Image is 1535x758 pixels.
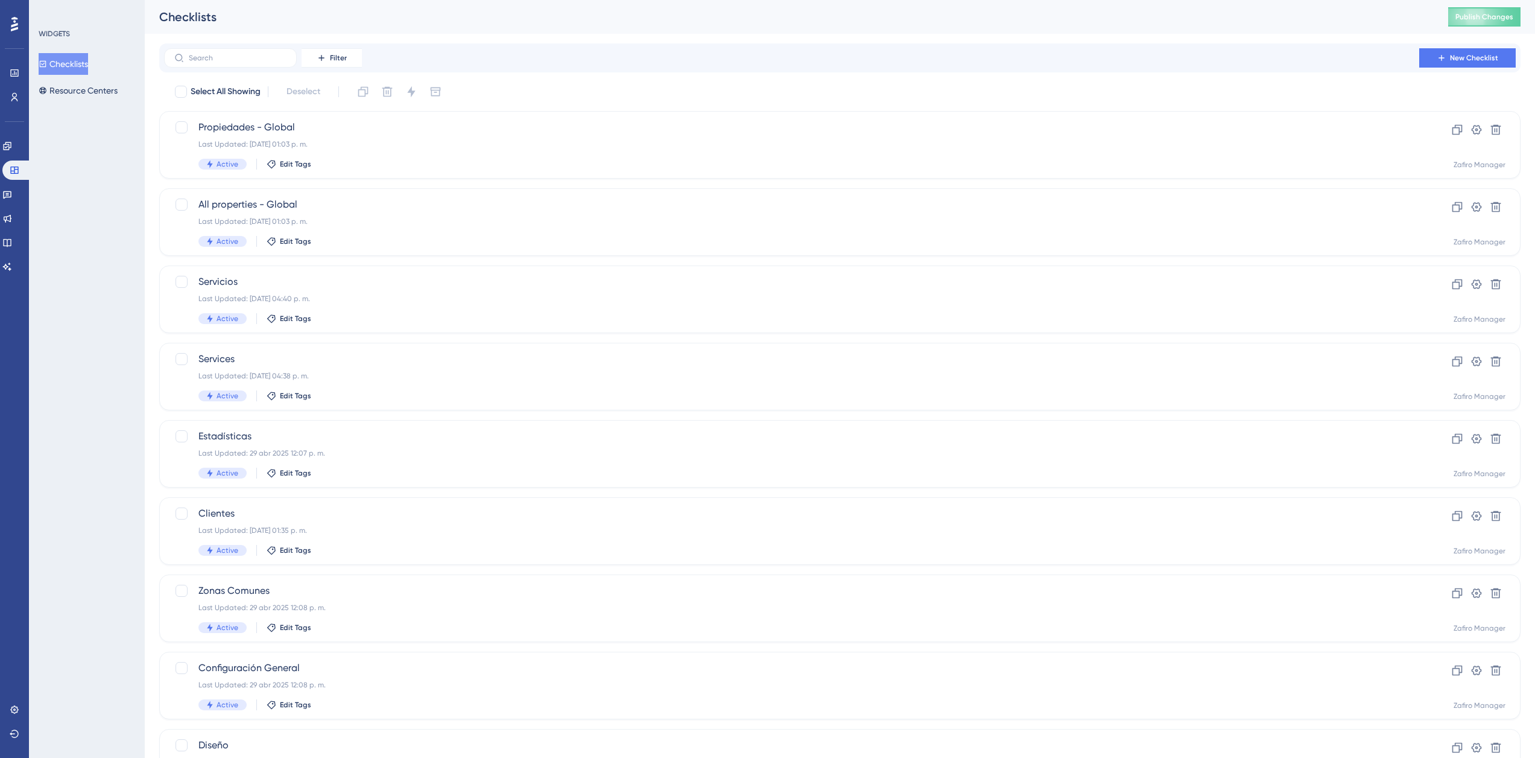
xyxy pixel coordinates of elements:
[330,53,347,63] span: Filter
[1454,701,1505,710] div: Zafiro Manager
[198,738,1385,753] span: Diseño
[280,159,311,169] span: Edit Tags
[198,294,1385,304] div: Last Updated: [DATE] 04:40 p. m.
[1454,237,1505,247] div: Zafiro Manager
[217,391,238,401] span: Active
[267,391,311,401] button: Edit Tags
[276,81,331,103] button: Deselect
[39,29,70,39] div: WIDGETS
[1448,7,1521,27] button: Publish Changes
[1454,623,1505,633] div: Zafiro Manager
[1454,546,1505,556] div: Zafiro Manager
[198,275,1385,289] span: Servicios
[198,217,1385,226] div: Last Updated: [DATE] 01:03 p. m.
[217,159,238,169] span: Active
[1454,314,1505,324] div: Zafiro Manager
[267,314,311,323] button: Edit Tags
[159,8,1418,25] div: Checklists
[198,197,1385,212] span: All properties - Global
[198,506,1385,521] span: Clientes
[217,623,238,632] span: Active
[286,84,320,99] span: Deselect
[217,237,238,246] span: Active
[191,84,261,99] span: Select All Showing
[189,54,286,62] input: Search
[267,700,311,710] button: Edit Tags
[217,314,238,323] span: Active
[198,680,1385,690] div: Last Updated: 29 abr 2025 12:08 p. m.
[217,468,238,478] span: Active
[198,584,1385,598] span: Zonas Comunes
[198,139,1385,149] div: Last Updated: [DATE] 01:03 p. m.
[267,546,311,555] button: Edit Tags
[302,48,362,68] button: Filter
[267,623,311,632] button: Edit Tags
[1454,392,1505,401] div: Zafiro Manager
[198,661,1385,675] span: Configuración General
[267,468,311,478] button: Edit Tags
[39,80,118,101] button: Resource Centers
[280,468,311,478] span: Edit Tags
[280,546,311,555] span: Edit Tags
[280,700,311,710] span: Edit Tags
[1450,53,1498,63] span: New Checklist
[280,391,311,401] span: Edit Tags
[198,429,1385,444] span: Estadísticas
[198,371,1385,381] div: Last Updated: [DATE] 04:38 p. m.
[198,448,1385,458] div: Last Updated: 29 abr 2025 12:07 p. m.
[267,159,311,169] button: Edit Tags
[1419,48,1516,68] button: New Checklist
[280,623,311,632] span: Edit Tags
[198,526,1385,535] div: Last Updated: [DATE] 01:35 p. m.
[217,700,238,710] span: Active
[1455,12,1513,22] span: Publish Changes
[198,120,1385,135] span: Propiedades - Global
[198,603,1385,613] div: Last Updated: 29 abr 2025 12:08 p. m.
[267,237,311,246] button: Edit Tags
[217,546,238,555] span: Active
[280,314,311,323] span: Edit Tags
[198,352,1385,366] span: Services
[280,237,311,246] span: Edit Tags
[1454,160,1505,170] div: Zafiro Manager
[39,53,88,75] button: Checklists
[1454,469,1505,479] div: Zafiro Manager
